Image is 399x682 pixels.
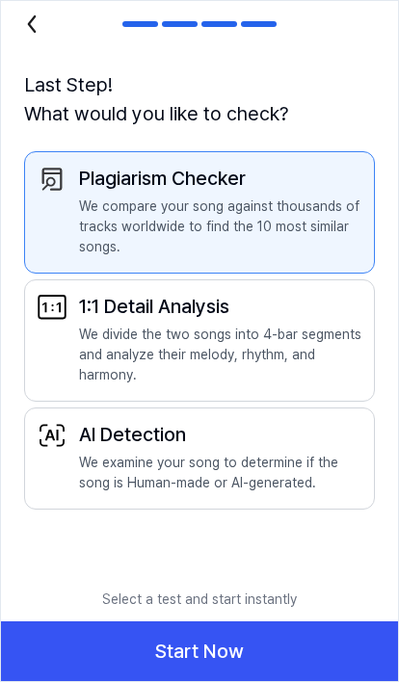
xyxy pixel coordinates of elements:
[1,621,398,681] button: Start Now
[79,292,362,321] div: 1:1 Detail Analysis
[79,197,362,257] p: We compare your song against thousands of tracks worldwide to find the 10 most similar songs.
[1,578,398,621] p: Select a test and start instantly
[24,407,375,510] button: AI DetectionWe examine your song to determine if the song is Human-made or AI-generated.
[79,420,362,449] div: AI Detection
[79,325,362,385] p: We divide the two songs into 4-bar segments and analyze their melody, rhythm, and harmony.
[24,151,375,274] button: Plagiarism CheckerWe compare your song against thousands of tracks worldwide to find the 10 most ...
[79,453,362,493] p: We examine your song to determine if the song is Human-made or AI-generated.
[79,164,362,193] div: Plagiarism Checker
[24,279,375,402] button: 1:1 Detail AnalysisWe divide the two songs into 4-bar segments and analyze their melody, rhythm, ...
[24,70,375,128] h1: Last Step! What would you like to check?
